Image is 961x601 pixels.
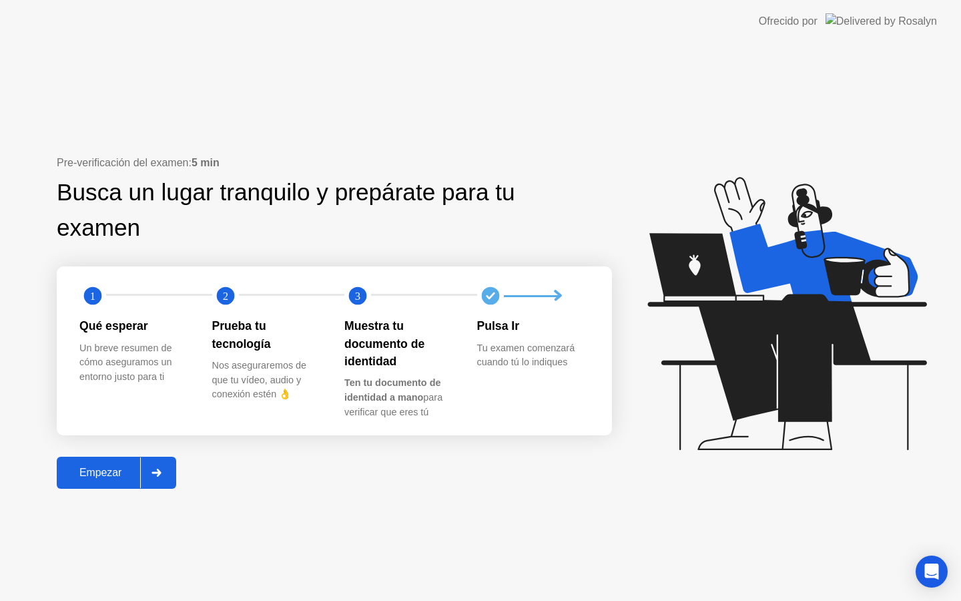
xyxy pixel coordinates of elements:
button: Empezar [57,457,176,489]
text: 1 [90,290,95,303]
div: Pulsa Ir [477,317,589,335]
div: Tu examen comenzará cuando tú lo indiques [477,341,589,370]
b: 5 min [192,157,220,168]
div: Pre-verificación del examen: [57,155,612,171]
div: Prueba tu tecnología [212,317,324,353]
div: Busca un lugar tranquilo y prepárate para tu examen [57,175,527,246]
text: 3 [355,290,360,303]
div: para verificar que eres tú [344,376,456,419]
div: Un breve resumen de cómo aseguramos un entorno justo para ti [79,341,191,385]
div: Ofrecido por [759,13,818,29]
div: Qué esperar [79,317,191,335]
text: 2 [222,290,228,303]
b: Ten tu documento de identidad a mano [344,377,440,403]
div: Nos aseguraremos de que tu vídeo, audio y conexión estén 👌 [212,359,324,402]
div: Empezar [61,467,140,479]
div: Muestra tu documento de identidad [344,317,456,370]
div: Open Intercom Messenger [916,556,948,588]
img: Delivered by Rosalyn [826,13,937,29]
